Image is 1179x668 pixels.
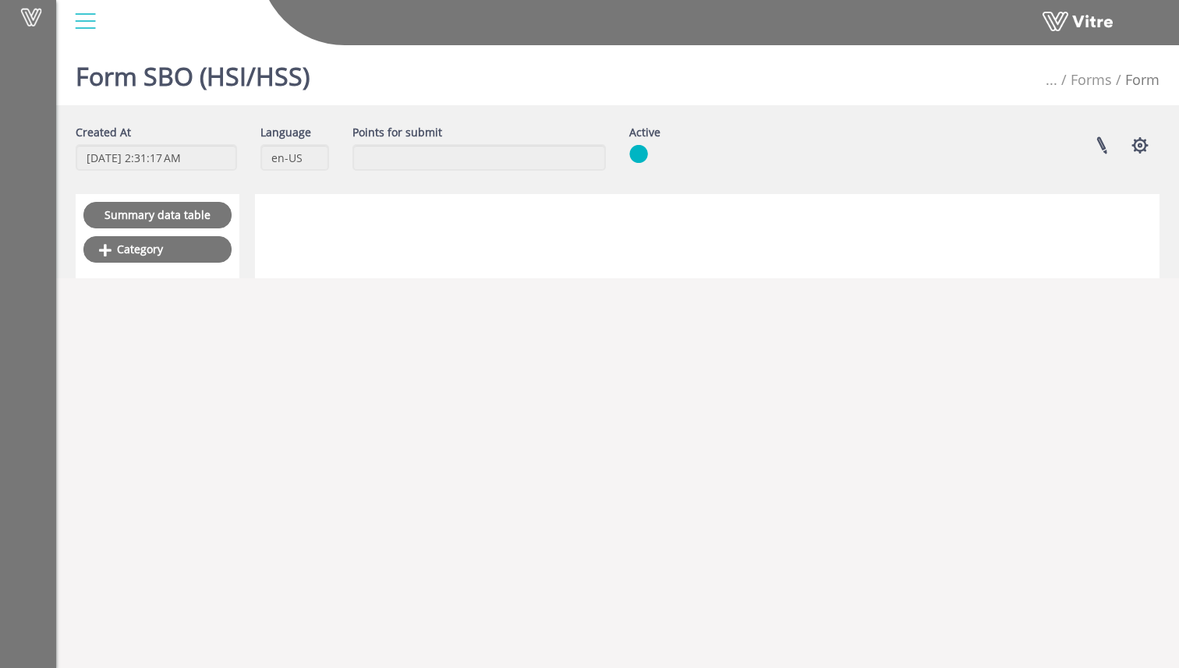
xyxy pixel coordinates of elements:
[76,125,131,140] label: Created At
[83,202,232,228] a: Summary data table
[1112,70,1160,90] li: Form
[76,39,310,105] h1: Form SBO (HSI/HSS)
[629,125,660,140] label: Active
[629,144,648,164] img: yes
[260,125,311,140] label: Language
[1071,70,1112,89] a: Forms
[352,125,442,140] label: Points for submit
[83,236,232,263] a: Category
[1046,70,1057,89] span: ...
